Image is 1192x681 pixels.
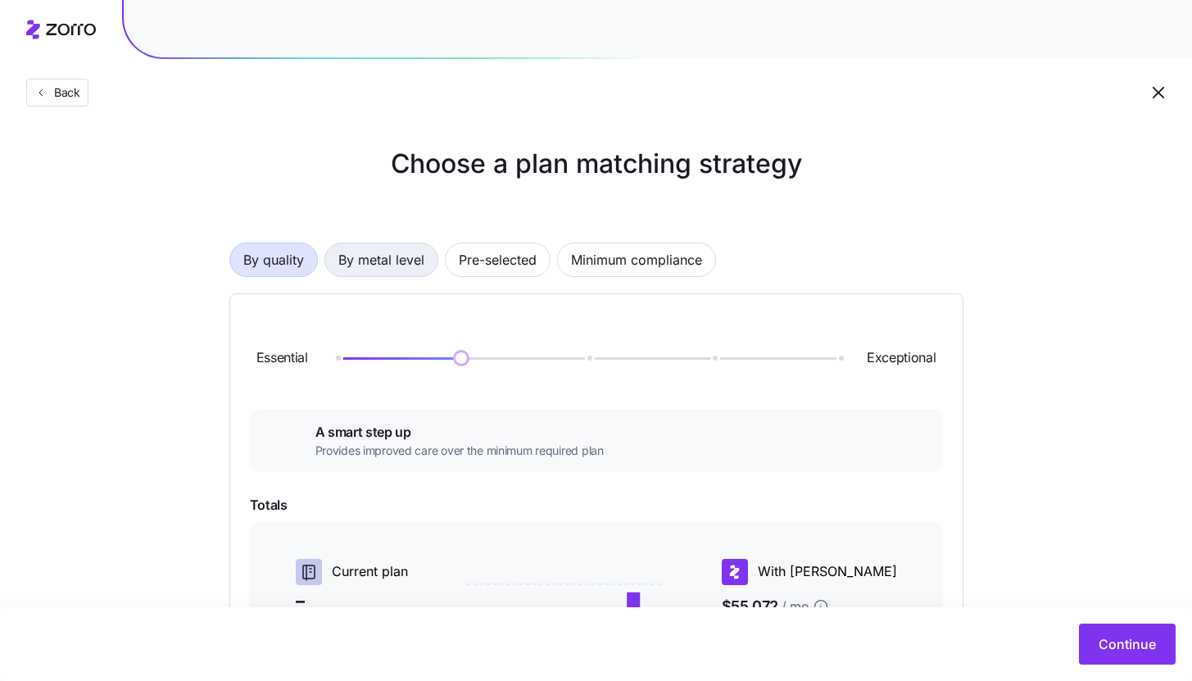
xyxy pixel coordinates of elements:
[315,443,604,459] span: Provides improved care over the minimum required plan
[296,559,408,585] div: Current plan
[229,144,963,184] h1: Choose a plan matching strategy
[448,345,474,371] img: ai-icon.png
[229,243,318,277] button: By quality
[459,243,537,276] span: Pre-selected
[276,422,302,448] img: ai-icon.png
[722,559,897,585] div: With [PERSON_NAME]
[867,347,936,368] span: Exceptional
[243,243,304,276] span: By quality
[445,243,551,277] button: Pre-selected
[315,422,604,443] span: A smart step up
[256,347,308,368] span: Essential
[26,79,88,107] button: Back
[557,243,716,277] button: Minimum compliance
[1079,624,1176,665] button: Continue
[1099,634,1156,654] span: Continue
[782,597,809,617] span: / mo
[296,592,408,610] span: –
[722,592,897,622] span: $55,072
[324,243,438,277] button: By metal level
[338,243,424,276] span: By metal level
[48,84,80,101] span: Back
[250,495,943,515] span: Totals
[571,243,702,276] span: Minimum compliance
